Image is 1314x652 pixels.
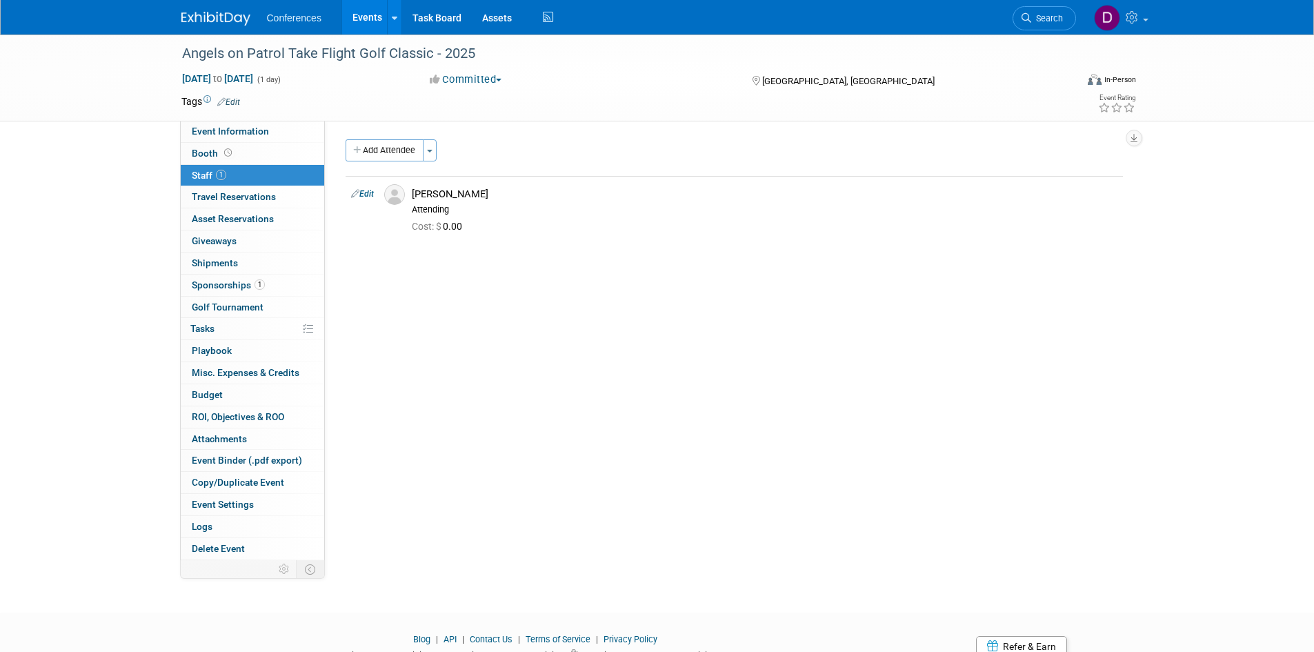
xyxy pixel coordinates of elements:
img: ExhibitDay [181,12,250,26]
span: Shipments [192,257,238,268]
span: 1 [216,170,226,180]
a: Booth [181,143,324,164]
a: Event Settings [181,494,324,515]
span: Budget [192,389,223,400]
span: Misc. Expenses & Credits [192,367,299,378]
span: Search [1031,13,1063,23]
img: Associate-Profile-5.png [384,184,405,205]
a: Giveaways [181,230,324,252]
span: Delete Event [192,543,245,554]
span: Booth [192,148,235,159]
span: Golf Tournament [192,302,263,313]
div: Angels on Patrol Take Flight Golf Classic - 2025 [177,41,1055,66]
span: Event Information [192,126,269,137]
span: | [515,634,524,644]
a: Tasks [181,318,324,339]
span: | [593,634,601,644]
span: Travel Reservations [192,191,276,202]
a: Edit [217,97,240,107]
span: (1 day) [256,75,281,84]
a: Shipments [181,253,324,274]
span: Cost: $ [412,221,443,232]
td: Personalize Event Tab Strip [272,560,297,578]
span: Sponsorships [192,279,265,290]
a: Blog [413,634,430,644]
span: ROI, Objectives & ROO [192,411,284,422]
td: Toggle Event Tabs [296,560,324,578]
a: Attachments [181,428,324,450]
span: Playbook [192,345,232,356]
span: Asset Reservations [192,213,274,224]
a: Budget [181,384,324,406]
a: Search [1013,6,1076,30]
a: Logs [181,516,324,537]
a: Event Information [181,121,324,142]
a: Sponsorships1 [181,275,324,296]
img: Diane Arabia [1094,5,1120,31]
a: Playbook [181,340,324,362]
img: Format-Inperson.png [1088,74,1102,85]
span: Conferences [267,12,321,23]
a: Edit [351,189,374,199]
span: Event Settings [192,499,254,510]
span: Logs [192,521,212,532]
span: to [211,73,224,84]
span: | [432,634,441,644]
a: Contact Us [470,634,512,644]
span: Giveaways [192,235,237,246]
span: 1 [255,279,265,290]
a: Golf Tournament [181,297,324,318]
div: [PERSON_NAME] [412,188,1117,201]
span: | [459,634,468,644]
a: ROI, Objectives & ROO [181,406,324,428]
a: Delete Event [181,538,324,560]
span: [DATE] [DATE] [181,72,254,85]
div: Event Format [995,72,1137,92]
a: Misc. Expenses & Credits [181,362,324,384]
span: Booth not reserved yet [221,148,235,158]
div: Attending [412,204,1117,215]
a: API [444,634,457,644]
span: Attachments [192,433,247,444]
span: Event Binder (.pdf export) [192,455,302,466]
a: Travel Reservations [181,186,324,208]
span: [GEOGRAPHIC_DATA], [GEOGRAPHIC_DATA] [762,76,935,86]
button: Committed [425,72,507,87]
a: Asset Reservations [181,208,324,230]
div: Event Rating [1098,95,1135,101]
span: Copy/Duplicate Event [192,477,284,488]
span: Staff [192,170,226,181]
button: Add Attendee [346,139,424,161]
a: Privacy Policy [604,634,657,644]
a: Copy/Duplicate Event [181,472,324,493]
a: Terms of Service [526,634,590,644]
span: 0.00 [412,221,468,232]
a: Event Binder (.pdf export) [181,450,324,471]
div: In-Person [1104,75,1136,85]
a: Staff1 [181,165,324,186]
td: Tags [181,95,240,108]
span: Tasks [190,323,215,334]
